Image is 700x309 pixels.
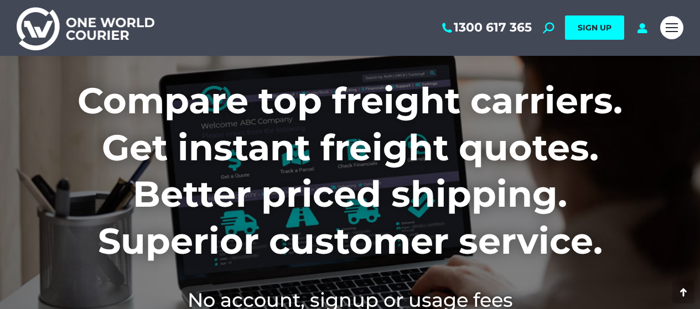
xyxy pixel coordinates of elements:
[17,6,154,50] img: One World Courier
[17,77,683,264] h1: Compare top freight carriers. Get instant freight quotes. Better priced shipping. Superior custom...
[660,16,683,39] a: Mobile menu icon
[578,23,611,33] span: SIGN UP
[565,15,624,40] a: SIGN UP
[440,20,532,35] a: 1300 617 365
